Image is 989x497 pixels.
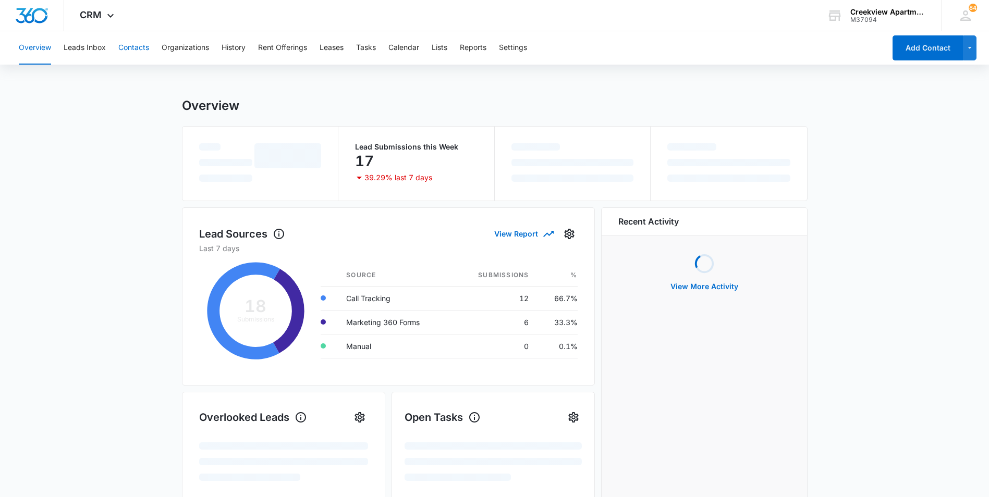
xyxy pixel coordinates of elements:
button: History [222,31,246,65]
h1: Overview [182,98,239,114]
button: Settings [351,409,368,426]
h1: Overlooked Leads [199,409,307,425]
button: Reports [460,31,486,65]
td: Call Tracking [338,286,452,310]
button: Settings [561,226,578,242]
div: account id [850,16,926,23]
td: 66.7% [537,286,577,310]
th: Submissions [452,264,537,287]
th: % [537,264,577,287]
button: Settings [565,409,582,426]
button: View More Activity [660,274,749,299]
button: Overview [19,31,51,65]
td: 6 [452,310,537,334]
button: Leads Inbox [64,31,106,65]
p: Lead Submissions this Week [355,143,478,151]
button: Settings [499,31,527,65]
button: Tasks [356,31,376,65]
div: notifications count [969,4,977,12]
td: 12 [452,286,537,310]
td: Manual [338,334,452,358]
td: Marketing 360 Forms [338,310,452,334]
button: View Report [494,225,553,243]
h1: Lead Sources [199,226,285,242]
th: Source [338,264,452,287]
span: CRM [80,9,102,20]
button: Add Contact [893,35,963,60]
h6: Recent Activity [618,215,679,228]
button: Rent Offerings [258,31,307,65]
td: 0 [452,334,537,358]
p: Last 7 days [199,243,578,254]
p: 17 [355,153,374,169]
button: Calendar [388,31,419,65]
button: Leases [320,31,344,65]
td: 0.1% [537,334,577,358]
td: 33.3% [537,310,577,334]
button: Contacts [118,31,149,65]
button: Lists [432,31,447,65]
p: 39.29% last 7 days [364,174,432,181]
div: account name [850,8,926,16]
h1: Open Tasks [405,409,481,425]
button: Organizations [162,31,209,65]
span: 84 [969,4,977,12]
